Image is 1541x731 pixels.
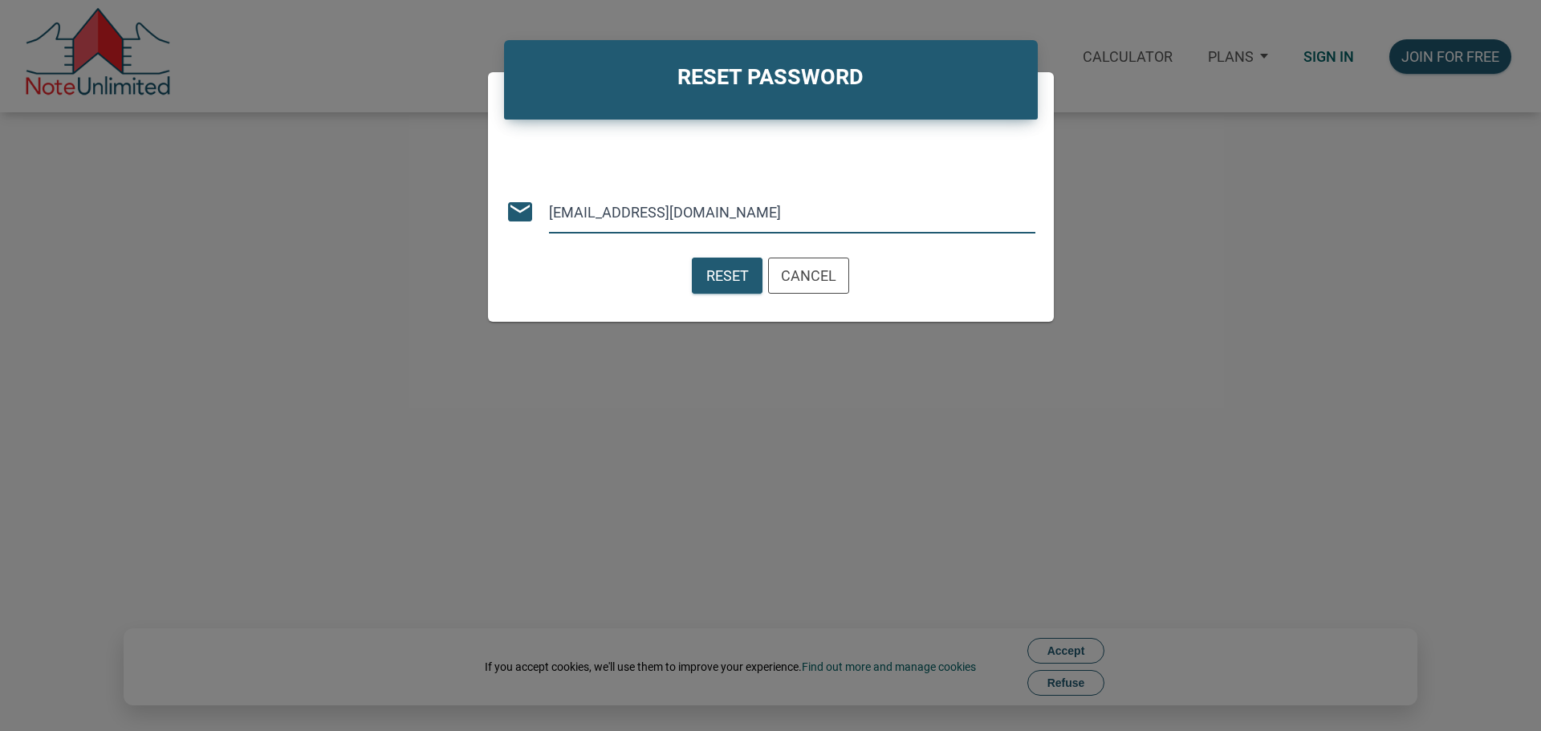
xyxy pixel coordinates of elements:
[549,190,1035,234] input: Email
[506,197,535,226] i: email
[516,61,1026,94] h4: RESET PASSWORD
[706,265,749,286] div: Reset
[692,258,762,294] button: Reset
[768,258,849,294] button: Cancel
[781,265,836,286] div: Cancel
